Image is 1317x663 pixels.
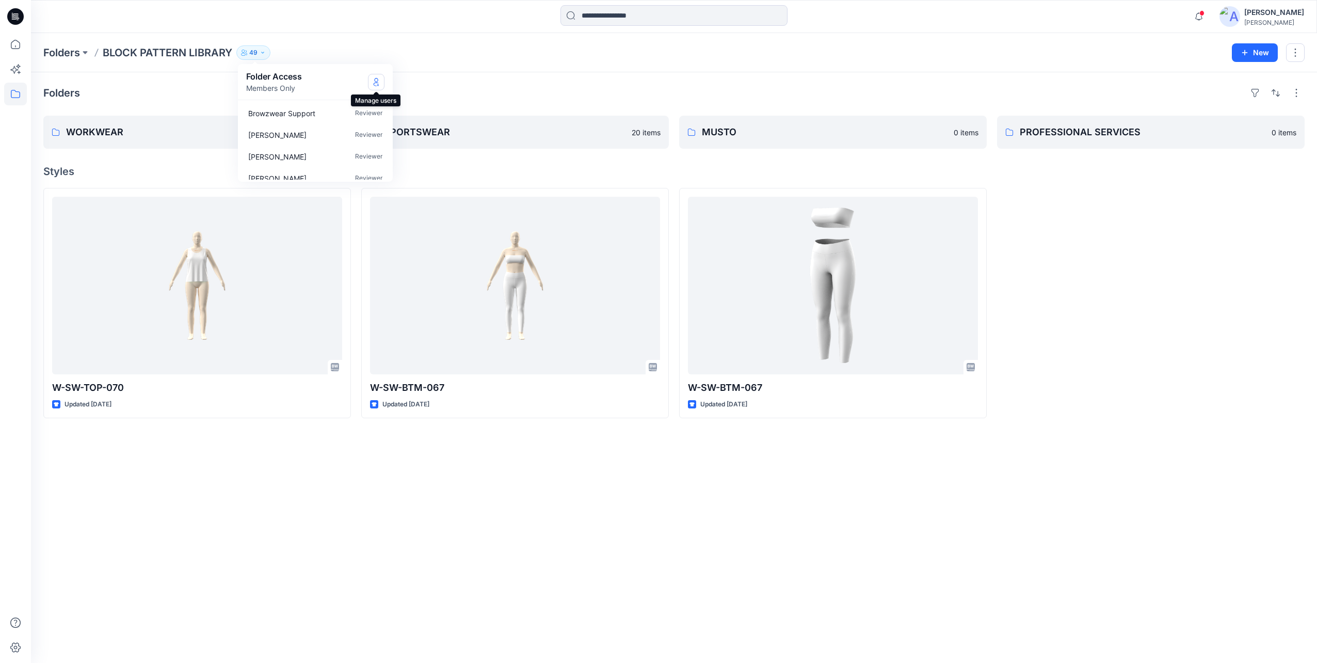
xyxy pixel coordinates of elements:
p: 20 items [632,127,661,138]
p: BLOCK PATTERN LIBRARY [103,45,232,60]
a: [PERSON_NAME]Reviewer [240,146,391,167]
p: Astrid Skomedal [248,173,307,184]
p: Updated [DATE] [382,399,429,410]
p: SPORTSWEAR [384,125,625,139]
p: Members Only [246,83,302,93]
p: 49 [249,47,258,58]
button: Manage Users [368,74,384,90]
p: MUSTO [702,125,947,139]
img: avatar [1219,6,1240,27]
a: W-SW-BTM-067 [370,197,660,374]
p: Folder Access [246,70,302,83]
button: 49 [236,45,270,60]
button: New [1232,43,1278,62]
a: Browzwear SupportReviewer [240,102,391,124]
p: 0 items [954,127,978,138]
a: [PERSON_NAME]Reviewer [240,167,391,189]
a: SPORTSWEAR20 items [361,116,669,149]
p: PROFESSIONAL SERVICES [1020,125,1265,139]
p: W-SW-BTM-067 [688,381,978,395]
p: W-SW-BTM-067 [370,381,660,395]
p: Ida Gullhav [248,151,307,162]
p: 0 items [1272,127,1296,138]
p: Updated [DATE] [65,399,111,410]
div: [PERSON_NAME] [1244,6,1304,19]
a: Folders [43,45,80,60]
a: W-SW-BTM-067 [688,197,978,374]
a: [PERSON_NAME]Reviewer [240,124,391,146]
p: Reviewer [355,173,382,184]
h4: Styles [43,165,1305,178]
a: WORKWEAR4 items [43,116,351,149]
p: Updated [DATE] [700,399,747,410]
p: Browzwear Support [248,108,315,119]
h4: Folders [43,87,80,99]
p: Reviewer [355,108,382,119]
a: PROFESSIONAL SERVICES0 items [997,116,1305,149]
p: W-SW-TOP-070 [52,381,342,395]
p: WORKWEAR [66,125,312,139]
a: MUSTO0 items [679,116,987,149]
p: Mhairi Bannerman [248,130,307,140]
a: W-SW-TOP-070 [52,197,342,374]
p: Reviewer [355,130,382,140]
div: [PERSON_NAME] [1244,19,1304,26]
p: Reviewer [355,151,382,162]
